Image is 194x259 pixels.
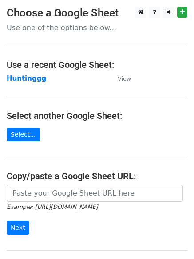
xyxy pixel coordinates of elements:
[7,204,98,210] small: Example: [URL][DOMAIN_NAME]
[7,59,187,70] h4: Use a recent Google Sheet:
[7,128,40,141] a: Select...
[7,221,29,235] input: Next
[7,23,187,32] p: Use one of the options below...
[7,171,187,181] h4: Copy/paste a Google Sheet URL:
[7,75,46,82] a: Huntinggg
[118,75,131,82] small: View
[7,110,187,121] h4: Select another Google Sheet:
[7,7,187,20] h3: Choose a Google Sheet
[7,185,183,202] input: Paste your Google Sheet URL here
[109,75,131,82] a: View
